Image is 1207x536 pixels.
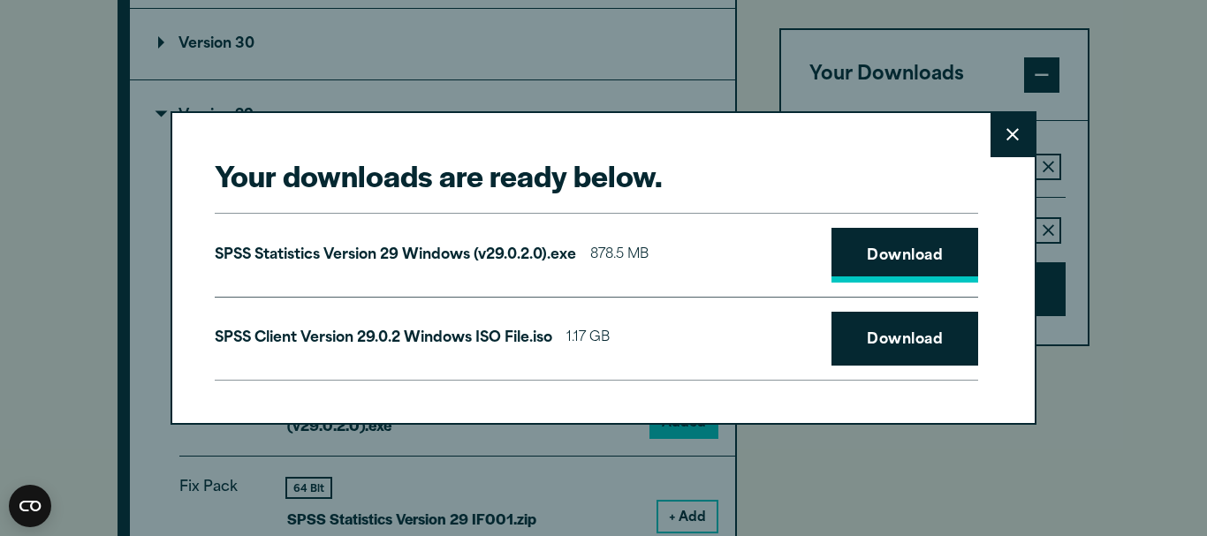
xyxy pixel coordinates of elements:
[566,326,610,351] span: 1.17 GB
[9,485,51,527] button: Open CMP widget
[590,243,649,268] span: 878.5 MB
[215,155,978,195] h2: Your downloads are ready below.
[831,312,978,366] a: Download
[215,243,576,268] p: SPSS Statistics Version 29 Windows (v29.0.2.0).exe
[215,326,552,351] p: SPSS Client Version 29.0.2 Windows ISO File.iso
[831,228,978,283] a: Download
